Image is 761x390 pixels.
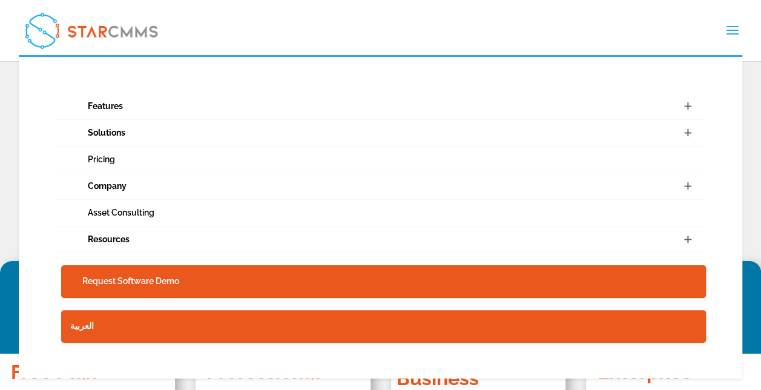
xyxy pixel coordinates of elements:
iframe: Chat Widget [559,259,761,390]
a: Pricing [55,147,706,173]
a: Solutions [55,120,706,147]
a: Features [55,93,706,120]
a: Company [55,173,706,200]
img: StarCMMS [19,7,163,54]
a: Request Software Demo [73,265,694,298]
a: Resources [55,226,706,253]
a: Asset Consulting [55,200,706,226]
a: العربية [61,310,706,343]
